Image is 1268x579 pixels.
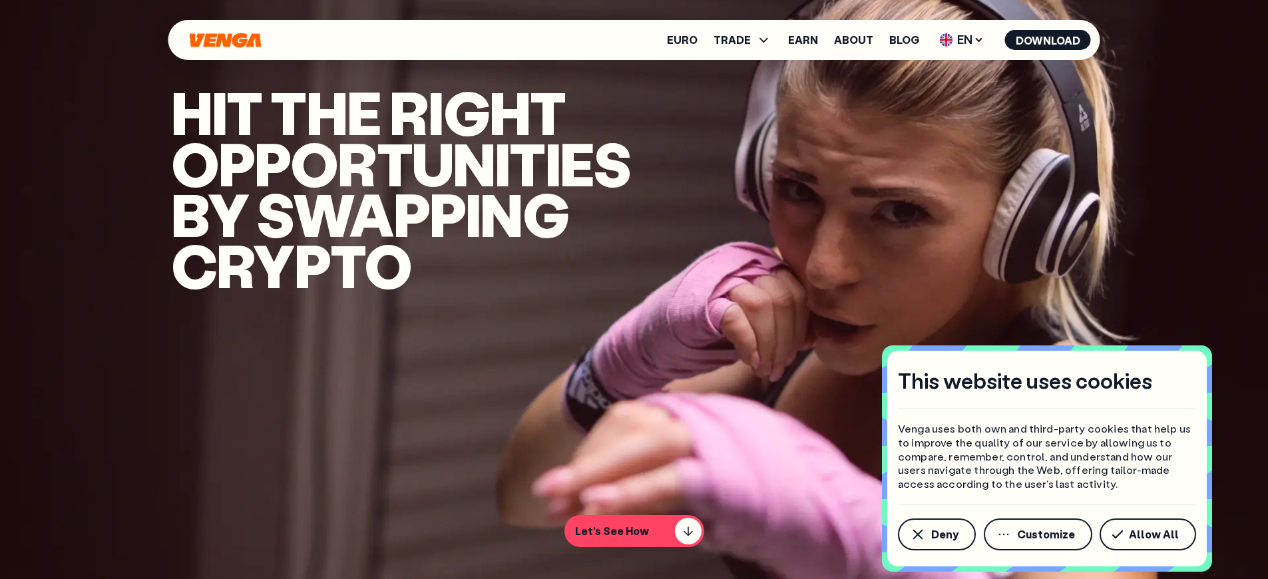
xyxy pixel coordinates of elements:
button: Let's See How [564,515,704,547]
button: Deny [898,518,976,550]
img: flag-uk [940,33,953,47]
span: EN [935,29,989,51]
span: Customize [1017,529,1075,540]
h4: This website uses cookies [898,367,1152,395]
p: Venga uses both own and third-party cookies that help us to improve the quality of our service by... [898,422,1196,491]
h1: hit the right opportunities by swapping crypto [171,87,570,290]
span: Allow All [1129,529,1179,540]
button: Customize [984,518,1092,550]
a: Earn [788,35,818,45]
span: TRADE [714,35,751,45]
a: Euro [667,35,698,45]
p: Let's See How [575,524,649,538]
button: Allow All [1100,518,1196,550]
button: Download [1005,30,1091,50]
a: About [834,35,873,45]
span: Deny [931,529,958,540]
span: TRADE [714,32,772,48]
svg: Home [188,33,263,48]
a: Blog [889,35,919,45]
